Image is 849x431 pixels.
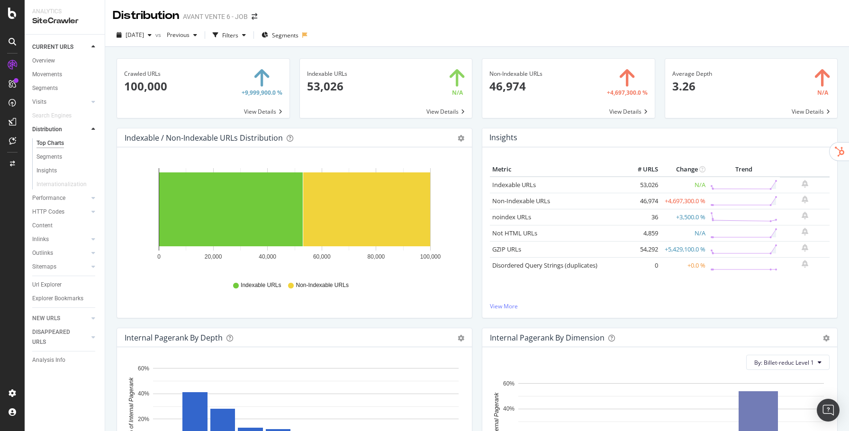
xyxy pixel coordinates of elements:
[113,27,155,43] button: [DATE]
[32,314,60,323] div: NEW URLS
[163,27,201,43] button: Previous
[32,355,65,365] div: Analysis Info
[32,42,73,52] div: CURRENT URLS
[313,253,331,260] text: 60,000
[32,70,98,80] a: Movements
[32,207,89,217] a: HTTP Codes
[125,162,464,272] div: A chart.
[802,212,808,219] div: bell-plus
[209,27,250,43] button: Filters
[490,302,830,310] a: View More
[492,261,597,269] a: Disordered Query Strings (duplicates)
[623,241,660,257] td: 54,292
[183,12,248,21] div: AVANT VENTE 6 - JOB
[802,244,808,251] div: bell-plus
[32,97,46,107] div: Visits
[660,241,708,257] td: +5,429,100.0 %
[420,253,441,260] text: 100,000
[708,162,780,177] th: Trend
[802,196,808,203] div: bell-plus
[157,253,161,260] text: 0
[492,180,536,189] a: Indexable URLs
[36,138,98,148] a: Top Charts
[623,225,660,241] td: 4,859
[252,13,257,20] div: arrow-right-arrow-left
[32,125,89,135] a: Distribution
[32,70,62,80] div: Movements
[296,281,348,289] span: Non-Indexable URLs
[36,180,87,189] div: Internationalization
[205,253,222,260] text: 20,000
[817,399,840,422] div: Open Intercom Messenger
[32,294,83,304] div: Explorer Bookmarks
[32,221,98,231] a: Content
[32,193,65,203] div: Performance
[32,248,53,258] div: Outlinks
[660,209,708,225] td: +3,500.0 %
[490,333,605,342] div: Internal Pagerank By Dimension
[32,16,97,27] div: SiteCrawler
[163,31,190,39] span: Previous
[660,177,708,193] td: N/A
[754,359,814,367] span: By: Billet-reduc Level 1
[258,27,302,43] button: Segments
[32,97,89,107] a: Visits
[492,245,521,253] a: GZIP URLs
[503,406,515,413] text: 40%
[802,228,808,235] div: bell-plus
[32,83,58,93] div: Segments
[660,162,708,177] th: Change
[746,355,830,370] button: By: Billet-reduc Level 1
[32,262,56,272] div: Sitemaps
[36,166,57,176] div: Insights
[623,162,660,177] th: # URLS
[490,162,623,177] th: Metric
[126,31,144,39] span: 2025 Sep. 8th
[155,31,163,39] span: vs
[32,355,98,365] a: Analysis Info
[32,234,89,244] a: Inlinks
[492,213,531,221] a: noindex URLs
[32,327,80,347] div: DISAPPEARED URLS
[623,257,660,273] td: 0
[458,135,464,142] div: gear
[32,56,98,66] a: Overview
[823,335,830,341] div: gear
[138,416,149,422] text: 20%
[660,257,708,273] td: +0.0 %
[32,327,89,347] a: DISAPPEARED URLS
[32,248,89,258] a: Outlinks
[32,314,89,323] a: NEW URLS
[32,294,98,304] a: Explorer Bookmarks
[36,138,64,148] div: Top Charts
[272,31,298,39] span: Segments
[489,131,517,144] h4: Insights
[32,280,62,290] div: Url Explorer
[259,253,276,260] text: 40,000
[368,253,385,260] text: 80,000
[503,380,515,387] text: 60%
[623,209,660,225] td: 36
[458,335,464,341] div: gear
[32,280,98,290] a: Url Explorer
[36,180,96,189] a: Internationalization
[138,365,149,372] text: 60%
[32,111,81,121] a: Search Engines
[32,83,98,93] a: Segments
[241,281,281,289] span: Indexable URLs
[32,234,49,244] div: Inlinks
[660,193,708,209] td: +4,697,300.0 %
[492,229,537,237] a: Not HTML URLs
[32,8,97,16] div: Analytics
[138,391,149,397] text: 40%
[623,193,660,209] td: 46,974
[36,166,98,176] a: Insights
[222,31,238,39] div: Filters
[492,197,550,205] a: Non-Indexable URLs
[113,8,179,24] div: Distribution
[623,177,660,193] td: 53,026
[36,152,62,162] div: Segments
[660,225,708,241] td: N/A
[802,260,808,268] div: bell-plus
[125,333,223,342] div: Internal Pagerank by Depth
